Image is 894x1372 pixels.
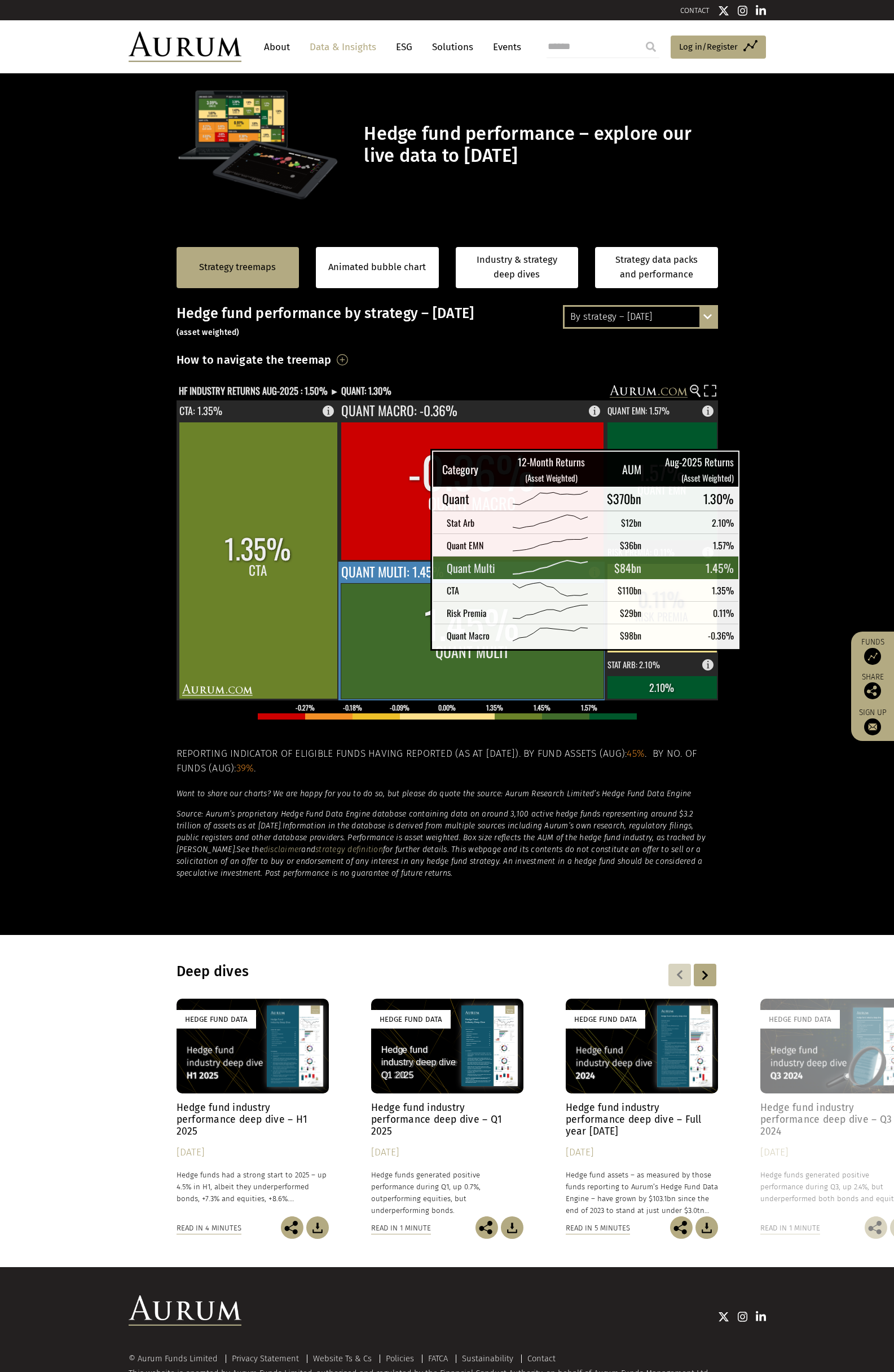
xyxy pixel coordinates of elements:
img: Share this post [281,1216,303,1239]
a: Funds [857,637,888,665]
div: Read in 1 minute [760,1222,820,1234]
div: Hedge Fund Data [566,1010,645,1029]
div: Read in 4 minutes [177,1222,241,1234]
h4: Hedge fund industry performance deep dive – Full year [DATE] [566,1102,718,1137]
a: Strategy data packs and performance [595,247,718,288]
a: Events [487,37,521,58]
p: Hedge fund assets – as measured by those funds reporting to Aurum’s Hedge Fund Data Engine – have... [566,1169,718,1217]
a: Sustainability [462,1353,513,1364]
img: Linkedin icon [756,1311,766,1322]
img: Download Article [695,1216,718,1239]
em: for further details. This webpage and its contents do not constitute an offer to sell or a solici... [177,845,703,878]
h4: Hedge fund industry performance deep dive – Q1 2025 [371,1102,523,1137]
em: Want to share our charts? We are happy for you to do so, but please do quote the source: Aurum Re... [177,789,692,799]
h3: Hedge fund performance by strategy – [DATE] [177,305,718,339]
a: Animated bubble chart [328,260,426,275]
h3: How to navigate the treemap [177,350,332,369]
em: and [301,845,315,854]
img: Share this post [475,1216,498,1239]
div: Hedge Fund Data [177,1010,256,1029]
a: Hedge Fund Data Hedge fund industry performance deep dive – Full year [DATE] [DATE] Hedge fund as... [566,999,718,1217]
img: Share this post [670,1216,693,1239]
img: Share this post [864,682,881,699]
a: Sign up [857,708,888,735]
img: Twitter icon [718,5,729,16]
img: Download Article [501,1216,523,1239]
div: Hedge Fund Data [371,1010,451,1029]
a: Solutions [426,37,479,58]
a: Log in/Register [671,36,766,59]
img: Download Article [306,1216,329,1239]
small: (asset weighted) [177,328,240,337]
a: Policies [386,1353,414,1364]
div: [DATE] [371,1145,523,1161]
span: Log in/Register [679,40,738,54]
img: Share this post [865,1216,887,1239]
img: Sign up to our newsletter [864,718,881,735]
h5: Reporting indicator of eligible funds having reported (as at [DATE]). By fund assets (Aug): . By ... [177,747,718,777]
div: Read in 5 minutes [566,1222,630,1234]
img: Aurum Logo [129,1295,241,1326]
img: Linkedin icon [756,5,766,16]
a: FATCA [428,1353,448,1364]
input: Submit [640,36,662,58]
em: Source: Aurum’s proprietary Hedge Fund Data Engine database containing data on around 3,100 activ... [177,809,694,831]
a: About [258,37,296,58]
em: Information in the database is derived from multiple sources including Aurum’s own research, regu... [177,821,706,854]
a: Hedge Fund Data Hedge fund industry performance deep dive – H1 2025 [DATE] Hedge funds had a stro... [177,999,329,1217]
h1: Hedge fund performance – explore our live data to [DATE] [364,123,715,167]
img: Aurum [129,32,241,62]
div: By strategy – [DATE] [565,307,716,327]
em: See the [236,845,263,854]
a: Data & Insights [304,37,382,58]
img: Twitter icon [718,1311,729,1322]
a: CONTACT [680,6,710,15]
a: disclaimer [263,845,302,854]
a: Privacy Statement [232,1353,299,1364]
div: © Aurum Funds Limited [129,1355,223,1363]
div: Share [857,673,888,699]
p: Hedge funds had a strong start to 2025 – up 4.5% in H1, albeit they underperformed bonds, +7.3% a... [177,1169,329,1205]
div: Hedge Fund Data [760,1010,840,1029]
a: Contact [527,1353,556,1364]
span: 45% [627,748,645,760]
a: ESG [390,37,418,58]
span: 39% [236,762,254,774]
a: Industry & strategy deep dives [456,247,579,288]
div: [DATE] [566,1145,718,1161]
h3: Deep dives [177,963,572,980]
img: Instagram icon [738,5,748,16]
a: strategy definition [315,845,383,854]
h4: Hedge fund industry performance deep dive – H1 2025 [177,1102,329,1137]
div: Read in 1 minute [371,1222,431,1234]
div: [DATE] [177,1145,329,1161]
img: Access Funds [864,648,881,665]
a: Hedge Fund Data Hedge fund industry performance deep dive – Q1 2025 [DATE] Hedge funds generated ... [371,999,523,1217]
img: Instagram icon [738,1311,748,1322]
a: Strategy treemaps [199,260,276,275]
a: Website Ts & Cs [313,1353,372,1364]
p: Hedge funds generated positive performance during Q1, up 0.7%, outperforming equities, but underp... [371,1169,523,1217]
